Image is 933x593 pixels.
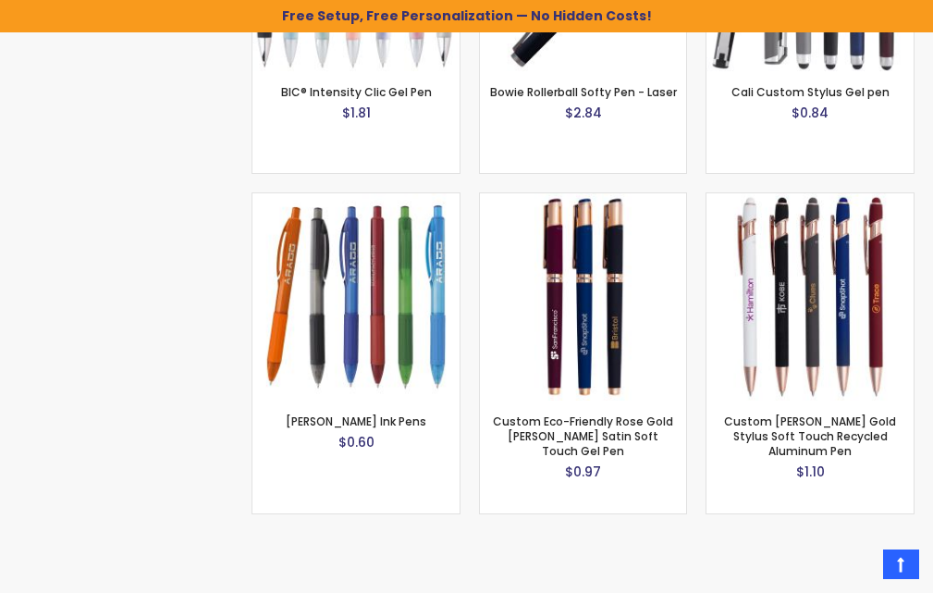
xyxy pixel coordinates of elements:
img: Custom Lexi Rose Gold Stylus Soft Touch Recycled Aluminum Pen [706,193,914,401]
span: $0.84 [792,104,829,122]
a: Bowie Rollerball Softy Pen - Laser [490,84,677,100]
a: Cliff Gel Ink Pens [252,192,460,208]
img: Custom Eco-Friendly Rose Gold Earl Satin Soft Touch Gel Pen [480,193,687,401]
span: $2.84 [565,104,602,122]
span: $1.81 [342,104,371,122]
a: Cali Custom Stylus Gel pen [731,84,890,100]
img: Cliff Gel Ink Pens [252,193,460,401]
span: $0.60 [338,433,374,451]
a: BIC® Intensity Clic Gel Pen [281,84,432,100]
a: Custom Eco-Friendly Rose Gold Earl Satin Soft Touch Gel Pen [480,192,687,208]
a: Custom Eco-Friendly Rose Gold [PERSON_NAME] Satin Soft Touch Gel Pen [493,414,673,459]
a: Custom [PERSON_NAME] Gold Stylus Soft Touch Recycled Aluminum Pen [724,414,896,459]
a: Custom Lexi Rose Gold Stylus Soft Touch Recycled Aluminum Pen [706,192,914,208]
a: [PERSON_NAME] Ink Pens [286,414,426,429]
